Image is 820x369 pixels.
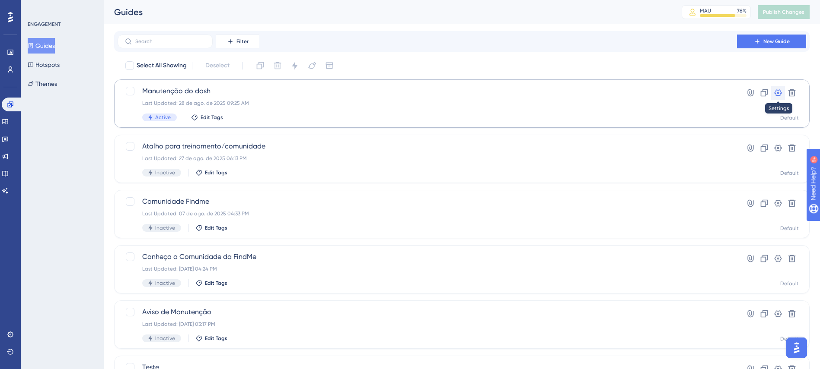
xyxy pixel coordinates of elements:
[201,114,223,121] span: Edit Tags
[28,21,61,28] div: ENGAGEMENT
[737,35,806,48] button: New Guide
[780,280,799,287] div: Default
[137,60,187,71] span: Select All Showing
[28,38,55,54] button: Guides
[195,335,227,342] button: Edit Tags
[784,335,810,361] iframe: UserGuiding AI Assistant Launcher
[114,6,660,18] div: Guides
[780,225,799,232] div: Default
[142,321,712,328] div: Last Updated: [DATE] 03:17 PM
[205,169,227,176] span: Edit Tags
[198,58,237,73] button: Deselect
[780,335,799,342] div: Default
[155,224,175,231] span: Inactive
[155,335,175,342] span: Inactive
[142,307,712,317] span: Aviso de Manutenção
[155,114,171,121] span: Active
[142,155,712,162] div: Last Updated: 27 de ago. de 2025 06:13 PM
[135,38,205,44] input: Search
[763,38,790,45] span: New Guide
[216,35,259,48] button: Filter
[142,252,712,262] span: Conheça a Comunidade da FindMe
[28,76,57,91] button: Themes
[142,265,712,272] div: Last Updated: [DATE] 04:24 PM
[195,224,227,231] button: Edit Tags
[142,196,712,207] span: Comunidade Findme
[142,141,712,151] span: Atalho para treinamento/comunidade
[155,280,175,287] span: Inactive
[155,169,175,176] span: Inactive
[758,5,810,19] button: Publish Changes
[737,7,747,14] div: 76 %
[20,2,54,13] span: Need Help?
[205,60,230,71] span: Deselect
[205,335,227,342] span: Edit Tags
[142,100,712,107] div: Last Updated: 28 de ago. de 2025 09:25 AM
[780,170,799,177] div: Default
[195,280,227,287] button: Edit Tags
[763,9,804,16] span: Publish Changes
[59,4,64,11] div: 9+
[28,57,60,73] button: Hotspots
[195,169,227,176] button: Edit Tags
[205,280,227,287] span: Edit Tags
[142,210,712,217] div: Last Updated: 07 de ago. de 2025 04:33 PM
[142,86,712,96] span: Manutenção do dash
[205,224,227,231] span: Edit Tags
[780,114,799,121] div: Default
[191,114,223,121] button: Edit Tags
[236,38,249,45] span: Filter
[700,7,711,14] div: MAU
